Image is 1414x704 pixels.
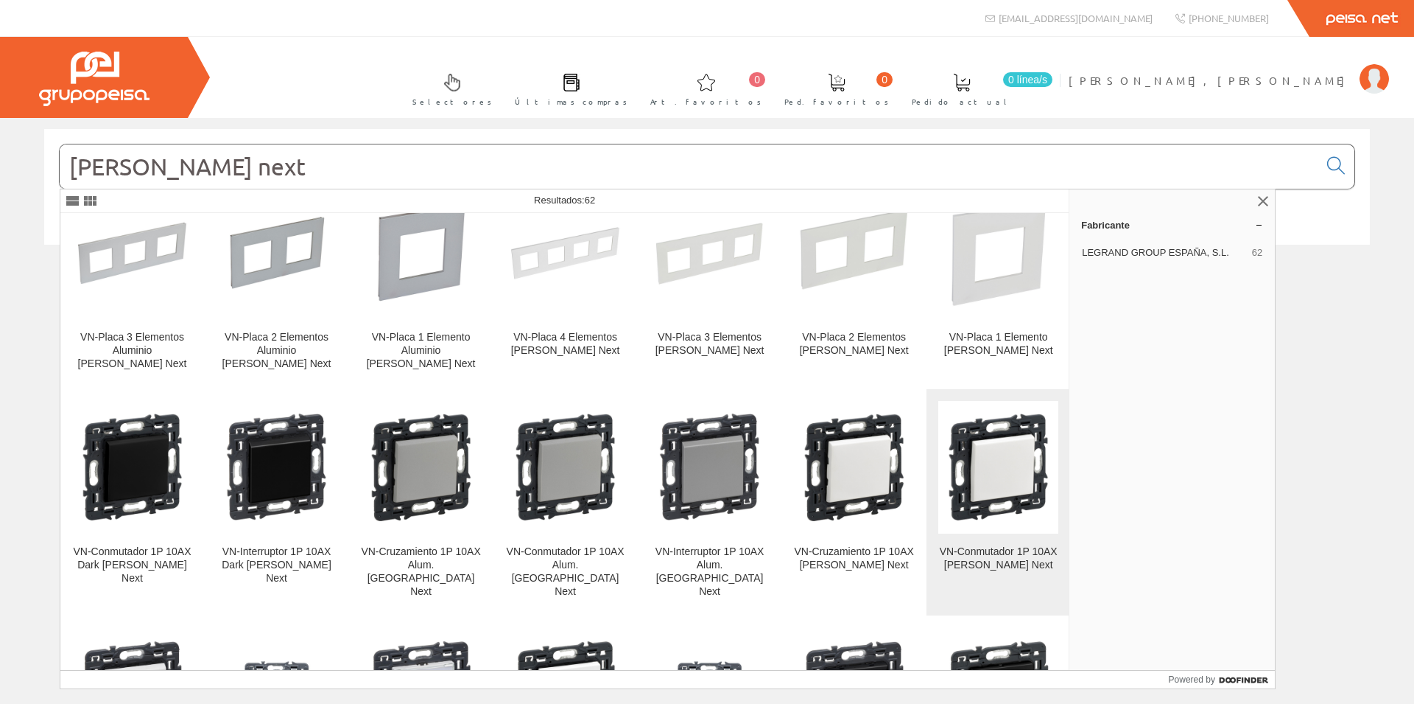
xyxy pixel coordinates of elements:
span: LEGRAND GROUP ESPAÑA, S.L. [1082,246,1246,259]
div: VN-Placa 1 Elemento [PERSON_NAME] Next [938,331,1058,358]
a: VN-Conmutador 1P 10AX Dark Valena Next VN-Conmutador 1P 10AX Dark [PERSON_NAME] Next [60,389,204,616]
img: VN-Placa 2 Elementos Blanco Valena Next [794,193,914,313]
span: Pedido actual [912,94,1012,109]
img: VN-Interruptor 1P 10AX Alum. Valena Next [650,407,770,527]
a: VN-Placa 2 Elementos Aluminio Valena Next VN-Placa 2 Elementos Aluminio [PERSON_NAME] Next [205,175,348,388]
a: VN-Conmutador 1P 10AX Alum. Valena Next VN-Conmutador 1P 10AX Alum. [GEOGRAPHIC_DATA] Next [493,389,637,616]
div: VN-Placa 2 Elementos [PERSON_NAME] Next [794,331,914,358]
span: 0 línea/s [1003,72,1052,87]
div: VN-Cruzamiento 1P 10AX Alum. [GEOGRAPHIC_DATA] Next [361,546,481,599]
span: [PERSON_NAME], [PERSON_NAME] [1069,73,1352,88]
img: VN-Placa 1 Elemento Aluminio Valena Next [361,193,481,313]
div: VN-Placa 4 Elementos [PERSON_NAME] Next [505,331,625,358]
div: VN-Conmutador 1P 10AX Dark [PERSON_NAME] Next [72,546,192,585]
span: Últimas compras [515,94,627,109]
span: 62 [585,195,595,206]
img: VN-Placa 2 Elementos Aluminio Valena Next [217,193,337,313]
a: VN-Placa 1 Elemento Aluminio Valena Next VN-Placa 1 Elemento Aluminio [PERSON_NAME] Next [349,175,493,388]
a: VN-Interruptor 1P 10AX Alum. Valena Next VN-Interruptor 1P 10AX Alum. [GEOGRAPHIC_DATA] Next [638,389,781,616]
img: VN-Placa 3 Elementos Aluminio Valena Next [72,193,192,313]
img: VN-Cruzamiento 1P 10AX Alum. Valena Next [361,407,481,527]
a: VN-Placa 3 Elementos Blanco Valena Next VN-Placa 3 Elementos [PERSON_NAME] Next [638,175,781,388]
a: VN-Conmutador 1P 10AX Blanco Valena Next VN-Conmutador 1P 10AX [PERSON_NAME] Next [926,389,1070,616]
img: VN-Placa 3 Elementos Blanco Valena Next [650,193,770,313]
span: 0 [749,72,765,87]
a: VN-Cruzamiento 1P 10AX Alum. Valena Next VN-Cruzamiento 1P 10AX Alum. [GEOGRAPHIC_DATA] Next [349,389,493,616]
a: VN-Placa 2 Elementos Blanco Valena Next VN-Placa 2 Elementos [PERSON_NAME] Next [782,175,926,388]
img: VN-Placa 1 Elemento Blanco Valena Next [938,193,1058,313]
a: VN-Cruzamiento 1P 10AX Blanco Valena Next VN-Cruzamiento 1P 10AX [PERSON_NAME] Next [782,389,926,616]
a: VN-Placa 1 Elemento Blanco Valena Next VN-Placa 1 Elemento [PERSON_NAME] Next [926,175,1070,388]
div: © Grupo Peisa [44,263,1370,276]
span: Ped. favoritos [784,94,889,109]
a: Últimas compras [500,61,635,115]
div: VN-Placa 3 Elementos [PERSON_NAME] Next [650,331,770,358]
a: Fabricante [1069,213,1275,237]
div: VN-Placa 1 Elemento Aluminio [PERSON_NAME] Next [361,331,481,371]
div: VN-Conmutador 1P 10AX [PERSON_NAME] Next [938,546,1058,572]
a: Powered by [1169,671,1276,689]
img: VN-Conmutador 1P 10AX Blanco Valena Next [938,407,1058,527]
span: 0 [876,72,893,87]
div: VN-Conmutador 1P 10AX Alum. [GEOGRAPHIC_DATA] Next [505,546,625,599]
div: VN-Cruzamiento 1P 10AX [PERSON_NAME] Next [794,546,914,572]
span: Art. favoritos [650,94,761,109]
a: VN-Interruptor 1P 10AX Dark Valena Next VN-Interruptor 1P 10AX Dark [PERSON_NAME] Next [205,389,348,616]
a: VN-Placa 4 Elementos Blanco Valena Next VN-Placa 4 Elementos [PERSON_NAME] Next [493,175,637,388]
img: VN-Conmutador 1P 10AX Alum. Valena Next [505,407,625,527]
img: VN-Cruzamiento 1P 10AX Blanco Valena Next [794,407,914,527]
a: Selectores [398,61,499,115]
input: Buscar... [60,144,1318,189]
img: Grupo Peisa [39,52,150,106]
span: Selectores [412,94,492,109]
span: [PHONE_NUMBER] [1189,12,1269,24]
a: VN-Placa 3 Elementos Aluminio Valena Next VN-Placa 3 Elementos Aluminio [PERSON_NAME] Next [60,175,204,388]
span: Resultados: [534,195,595,206]
span: Powered by [1169,673,1215,686]
img: VN-Interruptor 1P 10AX Dark Valena Next [217,407,337,527]
a: [PERSON_NAME], [PERSON_NAME] [1069,61,1389,75]
img: VN-Placa 4 Elementos Blanco Valena Next [505,193,625,313]
img: VN-Conmutador 1P 10AX Dark Valena Next [72,407,192,527]
div: VN-Placa 3 Elementos Aluminio [PERSON_NAME] Next [72,331,192,371]
div: VN-Interruptor 1P 10AX Dark [PERSON_NAME] Next [217,546,337,585]
div: VN-Placa 2 Elementos Aluminio [PERSON_NAME] Next [217,331,337,371]
span: [EMAIL_ADDRESS][DOMAIN_NAME] [999,12,1153,24]
div: VN-Interruptor 1P 10AX Alum. [GEOGRAPHIC_DATA] Next [650,546,770,599]
span: 62 [1252,246,1262,259]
